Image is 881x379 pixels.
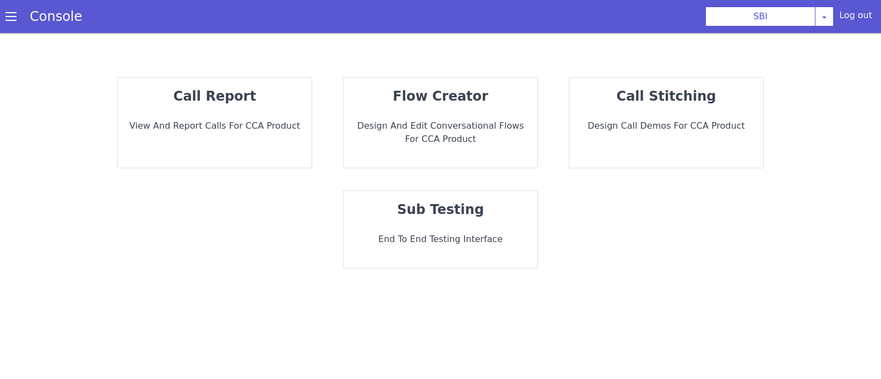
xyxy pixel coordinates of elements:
a: Console [17,9,95,24]
p: End to End Testing Interface [352,233,529,246]
strong: call stitching [617,89,716,104]
p: Design call demos for CCA Product [578,119,754,133]
p: Design and Edit Conversational flows for CCA Product [352,119,529,146]
strong: call report [173,89,256,104]
p: View and report calls for CCA Product [127,119,303,133]
button: SBI [705,7,815,26]
strong: sub testing [397,202,484,217]
strong: flow creator [393,89,488,104]
div: Log out [839,9,872,26]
